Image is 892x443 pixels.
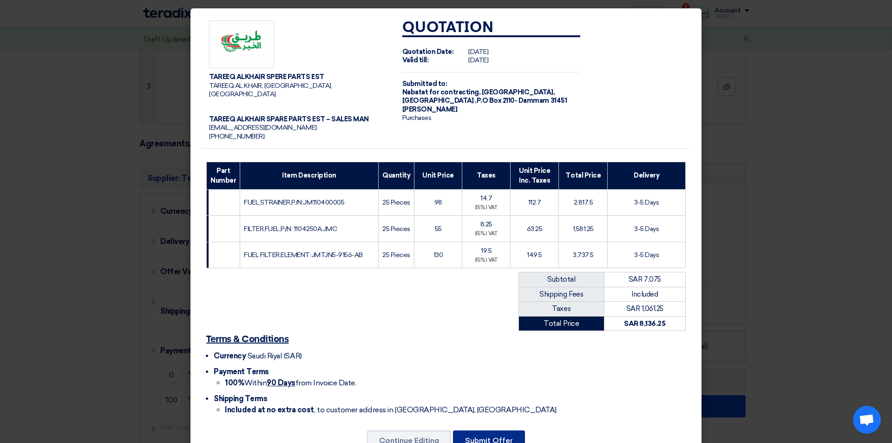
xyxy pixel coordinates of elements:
[209,20,274,69] img: Company Logo
[414,162,462,189] th: Unit Price
[468,56,488,64] span: [DATE]
[225,405,314,414] strong: Included at no extra cost
[631,290,658,298] span: Included
[511,162,559,189] th: Unit Price Inc. Taxes
[402,106,458,113] span: [PERSON_NAME]
[466,230,506,238] div: (15%) VAT
[382,225,410,233] span: 25 Pieces
[207,162,240,189] th: Part Number
[382,251,410,259] span: 25 Pieces
[466,204,506,212] div: (15%) VAT
[244,198,344,206] span: FUEL,STRAINER,P/N:JM110400005
[435,225,442,233] span: 55
[209,82,332,98] span: TAREEQ AL KHAIR, [GEOGRAPHIC_DATA], [GEOGRAPHIC_DATA]
[402,88,480,96] span: Nabatat for contracting,
[214,367,269,376] span: Payment Terms
[519,272,604,287] td: Subtotal
[634,225,659,233] span: 3-5 Days
[248,351,302,360] span: Saudi Riyal (SAR)
[573,225,594,233] span: 1,581.25
[527,251,542,259] span: 149.5
[519,316,604,331] td: Total Price
[519,302,604,317] td: Taxes
[206,335,289,344] u: Terms & Conditions
[209,124,317,132] span: [EMAIL_ADDRESS][DOMAIN_NAME]
[480,220,492,228] span: 8.25
[468,48,488,56] span: [DATE]
[225,378,356,387] span: Within from Invoice Date.
[853,406,881,434] div: Open chat
[608,162,686,189] th: Delivery
[624,319,665,328] strong: SAR 8,136.25
[634,251,659,259] span: 3-5 Days
[527,225,543,233] span: 63.25
[209,115,387,124] div: TAREEQ ALKHAIR SPARE PARTS EST – SALES MAN
[519,287,604,302] td: Shipping Fees
[573,251,594,259] span: 3,737.5
[209,132,264,140] span: [PHONE_NUMBER]
[559,162,608,189] th: Total Price
[434,198,442,206] span: 98
[225,378,244,387] strong: 100%
[402,88,567,105] span: [GEOGRAPHIC_DATA], [GEOGRAPHIC_DATA] ,P.O Box 2110- Dammam 31451
[528,198,541,206] span: 112.7
[433,251,443,259] span: 130
[480,194,492,202] span: 14.7
[240,162,379,189] th: Item Description
[379,162,414,189] th: Quantity
[402,114,432,122] span: Purchases
[466,257,506,264] div: (15%) VAT
[402,20,494,35] strong: Quotation
[225,404,686,416] li: , to customer address in [GEOGRAPHIC_DATA], [GEOGRAPHIC_DATA]
[481,247,492,255] span: 19.5
[574,198,593,206] span: 2,817.5
[626,304,663,313] span: SAR 1,061.25
[214,394,267,403] span: Shipping Terms
[462,162,511,189] th: Taxes
[402,56,429,64] strong: Valid till:
[244,251,363,259] span: FUEL FILTER,ELEMENT:JMTJN5-9156-AB
[634,198,659,206] span: 3-5 Days
[209,73,387,81] div: TAREEQ ALKHAIR SPERE PARTS EST
[604,272,685,287] td: SAR 7,075
[402,48,454,56] strong: Quotation Date:
[402,80,447,88] strong: Submitted to:
[214,351,246,360] span: Currency
[244,225,337,233] span: FILTER,FUEL,P/N: 1104250A,JMC
[382,198,410,206] span: 25 Pieces
[267,378,295,387] u: 90 Days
